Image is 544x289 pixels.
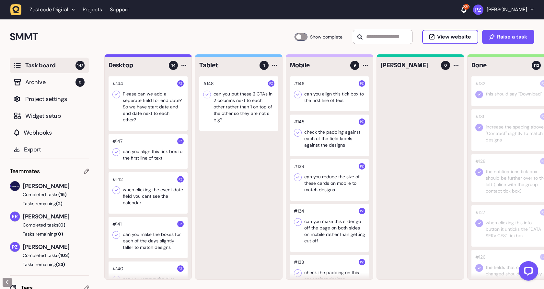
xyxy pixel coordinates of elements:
h4: Harry [381,61,436,70]
span: Task board [25,61,75,70]
span: [PERSON_NAME] [23,242,89,251]
a: Projects [83,4,102,16]
button: [PERSON_NAME] [473,5,534,15]
img: Paris Zisis [359,163,365,170]
h4: Mobile [290,61,346,70]
button: Completed tasks(103) [10,252,84,259]
img: Paris Zisis [177,176,184,183]
span: 0 [444,62,447,68]
span: Webhooks [24,128,85,137]
img: Paris Zisis [473,5,483,15]
button: Tasks remaining(2) [10,200,89,207]
span: Teammates [10,167,40,176]
span: (15) [58,192,67,197]
button: Tasks remaining(23) [10,261,89,268]
span: Export [24,145,85,154]
span: [PERSON_NAME] [23,182,89,191]
button: Export [10,142,89,157]
img: Riki-leigh Robinson [10,212,20,221]
h4: Desktop [109,61,164,70]
button: Project settings [10,91,89,107]
span: (0) [58,222,65,228]
span: 14 [171,62,176,68]
div: 239 [463,4,469,10]
span: (103) [58,252,70,258]
img: Harry Robinson [10,181,20,191]
button: Completed tasks(15) [10,191,84,198]
button: Webhooks [10,125,89,140]
button: Tasks remaining(0) [10,231,89,237]
img: Paris Zisis [177,221,184,227]
h2: SMMT [10,29,295,45]
span: [PERSON_NAME] [23,212,89,221]
img: Paris Zisis [268,80,274,87]
span: (2) [56,201,63,206]
span: 1 [263,62,265,68]
span: 112 [534,62,539,68]
p: [PERSON_NAME] [487,6,527,13]
button: Archive0 [10,74,89,90]
h4: Tablet [199,61,255,70]
span: Show complete [310,33,342,41]
button: View website [422,30,478,44]
button: Task board147 [10,58,89,73]
span: Archive [25,78,75,87]
span: 0 [75,78,85,87]
span: 9 [353,62,356,68]
a: Support [110,6,129,13]
span: (23) [56,261,65,267]
img: Paris Zisis [359,80,365,87]
span: View website [437,34,471,39]
button: Zestcode Digital [10,4,79,16]
img: Paris Zisis [177,138,184,144]
span: Raise a task [497,34,527,39]
span: 147 [75,61,85,70]
img: Paris Zisis [10,242,20,252]
iframe: LiveChat chat widget [514,259,541,286]
img: Paris Zisis [359,208,365,214]
span: (0) [56,231,63,237]
img: Paris Zisis [177,265,184,272]
h4: Done [471,61,527,70]
img: Paris Zisis [359,259,365,265]
span: Zestcode Digital [29,6,68,13]
button: Widget setup [10,108,89,124]
span: Project settings [25,94,85,104]
img: Paris Zisis [177,80,184,87]
button: Raise a task [482,30,534,44]
button: Completed tasks(0) [10,222,84,228]
span: Widget setup [25,111,85,120]
img: Paris Zisis [359,118,365,125]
